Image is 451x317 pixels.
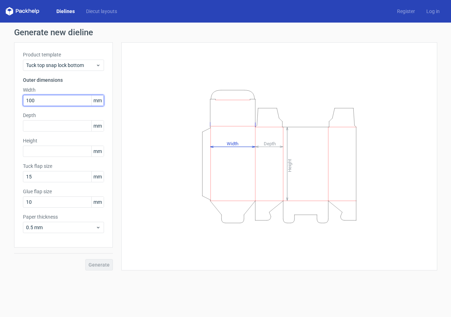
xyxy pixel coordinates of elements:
label: Tuck flap size [23,163,104,170]
span: mm [91,95,104,106]
tspan: Width [226,141,238,146]
span: mm [91,146,104,157]
h1: Generate new dieline [14,28,437,37]
span: mm [91,171,104,182]
a: Dielines [51,8,80,15]
label: Paper thickness [23,213,104,220]
a: Register [391,8,421,15]
label: Glue flap size [23,188,104,195]
a: Log in [421,8,445,15]
label: Depth [23,112,104,119]
tspan: Depth [264,141,276,146]
label: Height [23,137,104,144]
span: mm [91,197,104,207]
span: Tuck top snap lock bottom [26,62,96,69]
span: 0.5 mm [26,224,96,231]
span: mm [91,121,104,131]
a: Diecut layouts [80,8,123,15]
label: Width [23,86,104,93]
tspan: Height [287,159,292,172]
label: Product template [23,51,104,58]
h3: Outer dimensions [23,77,104,84]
